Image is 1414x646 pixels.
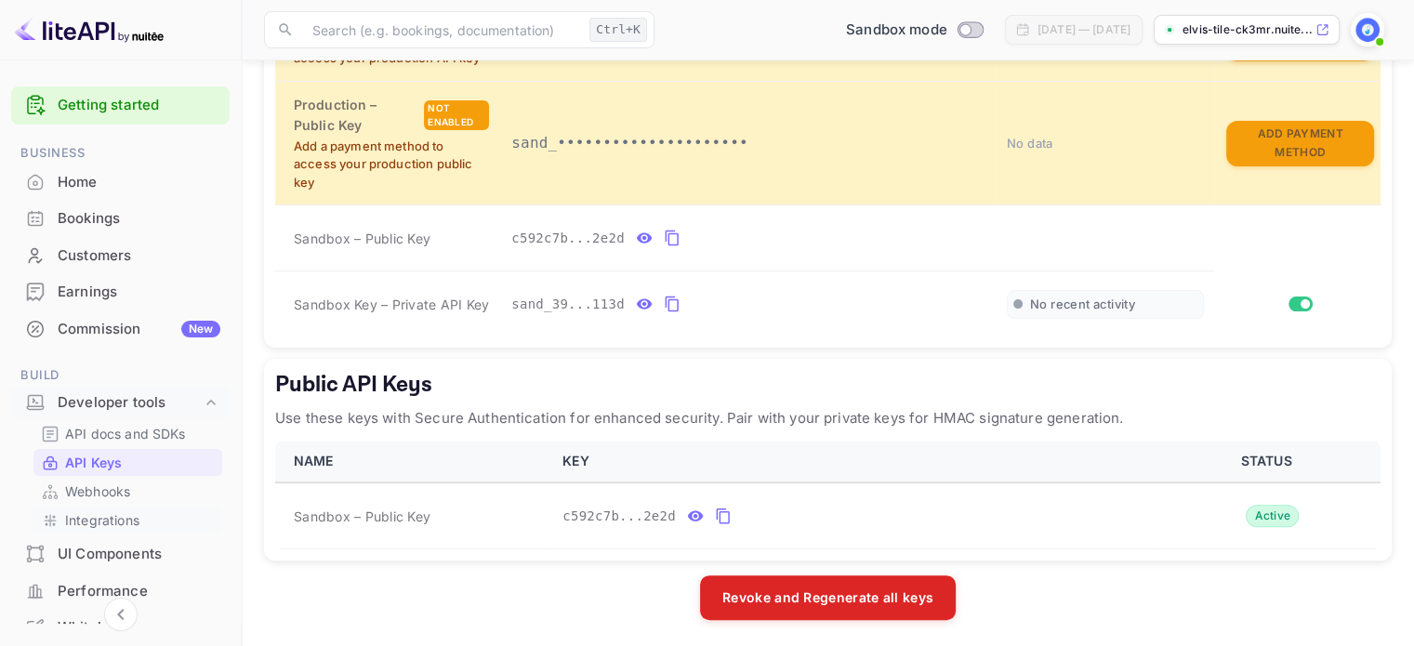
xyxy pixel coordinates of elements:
div: CommissionNew [11,311,230,348]
div: Customers [11,238,230,274]
div: [DATE] — [DATE] [1037,21,1130,38]
div: Home [11,165,230,201]
div: Earnings [58,282,220,303]
div: Integrations [33,507,222,534]
th: KEY [551,441,1159,482]
p: Integrations [65,510,139,530]
div: Performance [58,581,220,602]
div: UI Components [58,544,220,565]
div: Bookings [58,208,220,230]
span: No data [1007,136,1053,151]
a: Customers [11,238,230,272]
p: API docs and SDKs [65,424,186,443]
div: Home [58,172,220,193]
a: Home [11,165,230,199]
div: API Keys [33,449,222,476]
a: Bookings [11,201,230,235]
a: UI Components [11,536,230,571]
button: Add Payment Method [1226,121,1374,166]
div: Getting started [11,86,230,125]
div: Active [1246,505,1299,527]
a: Earnings [11,274,230,309]
div: API docs and SDKs [33,420,222,447]
span: Sandbox mode [846,20,947,41]
img: LiteAPI logo [15,15,164,45]
div: Not enabled [424,100,489,130]
p: API Keys [65,453,122,472]
span: sand_39...113d [511,295,625,314]
div: Whitelabel [58,617,220,639]
h5: Public API Keys [275,370,1381,400]
a: Getting started [58,95,220,116]
button: Collapse navigation [104,598,138,631]
h6: Production – Public Key [294,95,420,136]
p: Add a payment method to access your production public key [294,138,489,192]
div: Performance [11,573,230,610]
div: New [181,321,220,337]
div: Ctrl+K [589,18,647,42]
span: Build [11,365,230,386]
p: elvis-tile-ck3mr.nuite... [1183,21,1312,38]
a: API Keys [41,453,215,472]
span: Sandbox – Public Key [294,507,430,526]
th: STATUS [1159,441,1381,482]
span: Sandbox – Public Key [294,229,430,248]
div: Customers [58,245,220,267]
div: Developer tools [58,392,202,414]
p: Webhooks [65,481,130,501]
div: Commission [58,319,220,340]
a: API docs and SDKs [41,424,215,443]
span: No recent activity [1030,297,1135,312]
p: Use these keys with Secure Authentication for enhanced security. Pair with your private keys for ... [275,407,1381,429]
button: Revoke and Regenerate all keys [700,575,956,620]
a: Integrations [41,510,215,530]
span: c592c7b...2e2d [511,229,625,248]
img: Elvis Tile [1353,15,1382,45]
div: Switch to Production mode [839,20,990,41]
div: UI Components [11,536,230,573]
a: Add Payment Method [1226,134,1374,150]
p: sand_••••••••••••••••••••• [511,132,985,154]
a: CommissionNew [11,311,230,346]
div: Webhooks [33,478,222,505]
span: Business [11,143,230,164]
table: public api keys table [275,441,1381,549]
div: Developer tools [11,387,230,419]
th: NAME [275,441,551,482]
div: Bookings [11,201,230,237]
span: Sandbox Key – Private API Key [294,297,489,312]
span: c592c7b...2e2d [562,507,676,526]
input: Search (e.g. bookings, documentation) [301,11,582,48]
a: Webhooks [41,481,215,501]
a: Whitelabel [11,610,230,644]
a: Performance [11,573,230,608]
div: Earnings [11,274,230,310]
